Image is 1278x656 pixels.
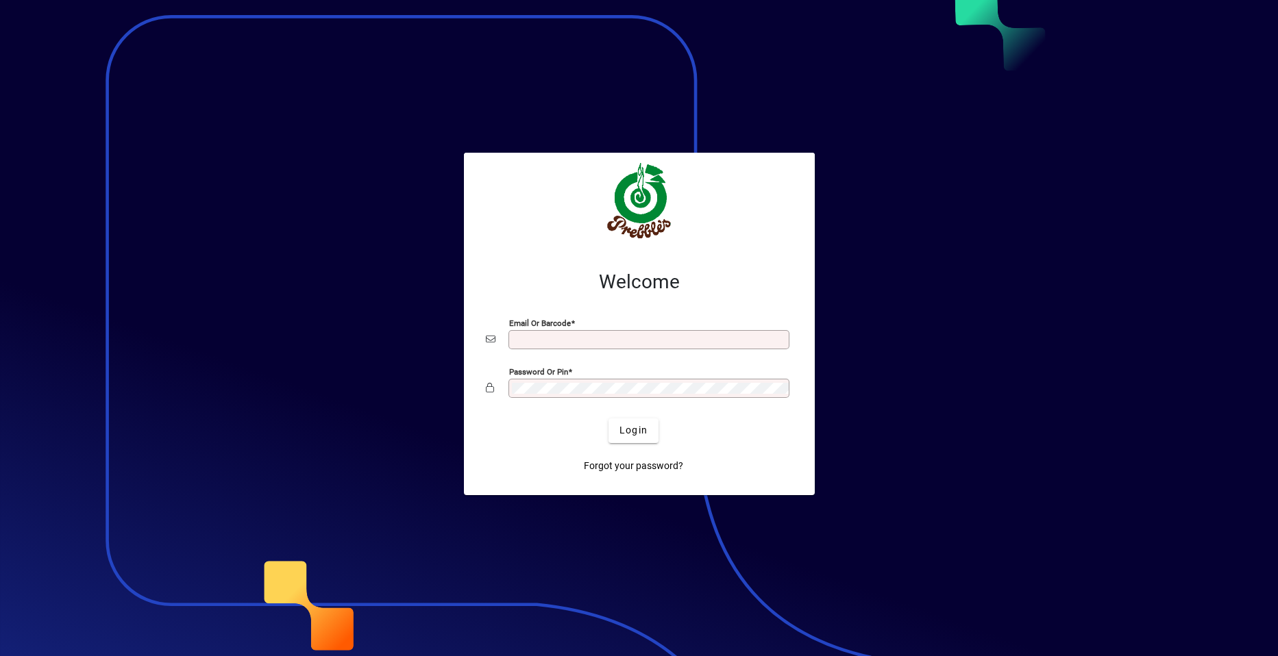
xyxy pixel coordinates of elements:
[486,270,793,294] h2: Welcome
[578,454,689,479] a: Forgot your password?
[619,423,648,438] span: Login
[584,459,683,473] span: Forgot your password?
[509,366,568,376] mat-label: Password or Pin
[509,318,571,327] mat-label: Email or Barcode
[609,418,659,443] button: Login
